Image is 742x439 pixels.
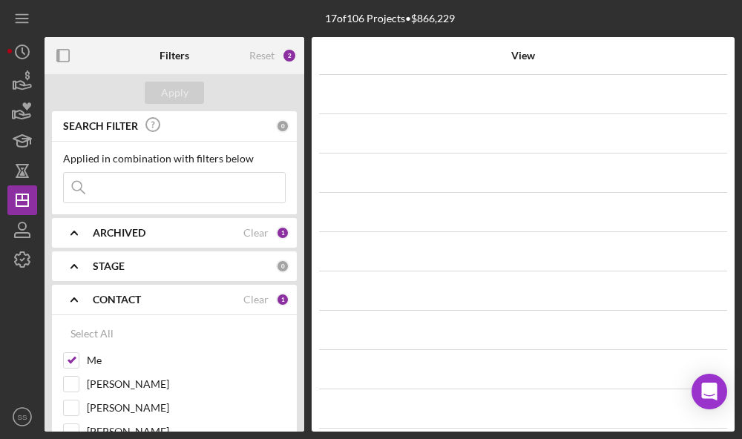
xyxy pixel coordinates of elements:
div: 2 [282,48,297,63]
div: View [336,50,710,62]
b: STAGE [93,260,125,272]
div: Select All [70,319,114,349]
text: SS [18,413,27,421]
div: Clear [243,227,269,239]
div: 17 of 106 Projects • $866,229 [325,13,455,24]
div: Clear [243,294,269,306]
button: Select All [63,319,121,349]
label: Me [87,353,286,368]
div: Applied in combination with filters below [63,153,286,165]
div: Open Intercom Messenger [692,374,727,409]
button: Apply [145,82,204,104]
b: Filters [160,50,189,62]
label: [PERSON_NAME] [87,424,286,439]
div: 0 [276,119,289,133]
div: Apply [161,82,188,104]
b: CONTACT [93,294,141,306]
div: 1 [276,293,289,306]
b: SEARCH FILTER [63,120,138,132]
b: ARCHIVED [93,227,145,239]
label: [PERSON_NAME] [87,377,286,392]
div: 0 [276,260,289,273]
div: Reset [249,50,275,62]
button: SS [7,402,37,432]
div: 1 [276,226,289,240]
label: [PERSON_NAME] [87,400,286,415]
